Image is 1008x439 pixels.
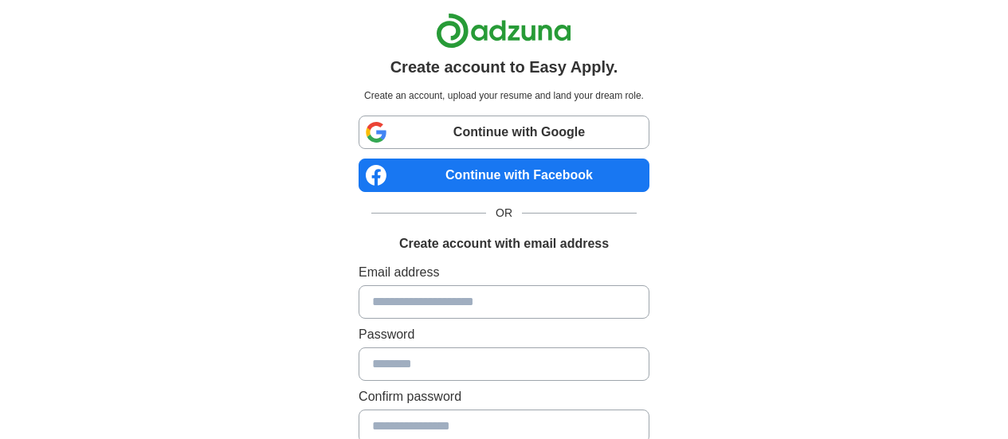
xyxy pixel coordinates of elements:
h1: Create account with email address [399,234,609,253]
a: Continue with Google [359,116,649,149]
p: Create an account, upload your resume and land your dream role. [362,88,646,103]
label: Email address [359,263,649,282]
span: OR [486,205,522,221]
h1: Create account to Easy Apply. [390,55,618,79]
label: Confirm password [359,387,649,406]
label: Password [359,325,649,344]
a: Continue with Facebook [359,159,649,192]
img: Adzuna logo [436,13,571,49]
